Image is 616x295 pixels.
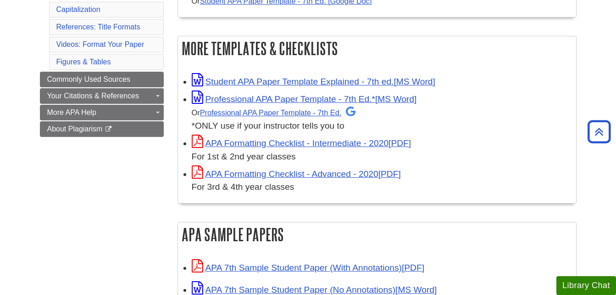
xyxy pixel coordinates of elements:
[556,276,616,295] button: Library Chat
[192,285,437,295] a: Link opens in new window
[56,40,144,48] a: Videos: Format Your Paper
[178,222,576,247] h2: APA Sample Papers
[192,94,417,104] a: Link opens in new window
[56,23,140,31] a: References: Title Formats
[47,92,139,100] span: Your Citations & References
[56,6,100,13] a: Capitalization
[192,263,424,272] a: Link opens in new window
[192,169,401,179] a: Link opens in new window
[192,138,411,148] a: Link opens in new window
[47,75,130,83] span: Commonly Used Sources
[47,108,96,116] span: More APA Help
[40,72,164,87] a: Commonly Used Sources
[47,125,103,133] span: About Plagiarism
[200,108,356,117] a: Professional APA Paper Template - 7th Ed.
[56,58,111,66] a: Figures & Tables
[192,108,356,117] small: Or
[40,88,164,104] a: Your Citations & References
[192,150,572,164] div: For 1st & 2nd year classes
[584,125,614,138] a: Back to Top
[40,105,164,120] a: More APA Help
[192,106,572,133] div: *ONLY use if your instructor tells you to
[178,36,576,61] h2: More Templates & Checklists
[192,181,572,194] div: For 3rd & 4th year classes
[40,121,164,137] a: About Plagiarism
[192,77,435,86] a: Link opens in new window
[105,126,112,132] i: This link opens in a new window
